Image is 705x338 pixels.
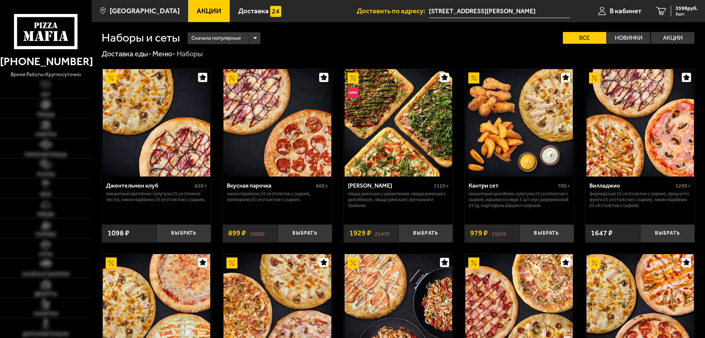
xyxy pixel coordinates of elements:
[25,152,67,157] span: Римская пицца
[191,31,241,45] span: Сначала популярные
[152,49,176,58] a: Меню-
[398,224,453,242] button: Выбрать
[591,230,613,237] span: 1647 ₽
[37,172,55,177] span: Роллы
[316,183,328,189] span: 860 г
[103,69,210,177] img: Джентельмен клуб
[589,182,674,189] div: Вилладжио
[348,191,449,209] p: Пицца Римская с креветками, Пицца Римская с цыплёнком, Пицца Римская с ветчиной и грибами.
[469,191,570,209] p: Пикантный цыплёнок сулугуни 25 см (толстое с сыром), крылья в кляре 5 шт соус деревенский 25 гр, ...
[468,72,479,83] img: Акционный
[585,69,695,177] a: АкционныйВилладжио
[586,69,694,177] img: Вилладжио
[177,49,203,59] div: Наборы
[607,32,651,44] label: Новинки
[348,257,359,268] img: Акционный
[41,92,51,97] span: Хит
[223,69,332,177] a: АкционныйВкусная парочка
[226,257,237,268] img: Акционный
[34,312,58,317] span: Напитки
[34,292,57,297] span: Десерты
[106,72,117,83] img: Акционный
[344,69,453,177] a: АкционныйНовинкаМама Миа
[468,257,479,268] img: Акционный
[278,224,332,242] button: Выбрать
[348,72,359,83] img: Акционный
[465,69,574,177] a: АкционныйКантри сет
[270,6,281,17] img: 15daf4d41897b9f0e9f617042186c801.svg
[470,230,488,237] span: 979 ₽
[197,7,221,14] span: Акции
[676,12,698,16] span: 5 шт.
[640,224,695,242] button: Выбрать
[110,7,180,14] span: [GEOGRAPHIC_DATA]
[589,257,600,268] img: Акционный
[227,182,314,189] div: Вкусная парочка
[156,224,211,242] button: Выбрать
[238,7,269,14] span: Доставка
[22,332,69,337] span: Дополнительно
[676,6,698,11] span: 3598 руб.
[22,272,70,277] span: Салаты и закуски
[348,182,432,189] div: [PERSON_NAME]
[102,69,211,177] a: АкционныйДжентельмен клуб
[226,72,237,83] img: Акционный
[106,257,117,268] img: Акционный
[589,72,600,83] img: Акционный
[107,230,129,237] span: 1098 ₽
[102,49,151,58] a: Доставка еды-
[227,191,328,203] p: Чикен Барбекю 25 см (толстое с сыром), Пепперони 25 см (толстое с сыром).
[37,112,55,117] span: Пицца
[39,252,53,257] span: Супы
[349,230,371,237] span: 1929 ₽
[357,7,429,14] span: Доставить по адресу:
[429,4,570,18] input: Ваш адрес доставки
[195,183,207,189] span: 820 г
[375,230,389,237] s: 2147 ₽
[519,224,574,242] button: Выбрать
[348,87,359,98] img: Новинка
[558,183,570,189] span: 700 г
[102,32,180,44] h1: Наборы и сеты
[106,182,193,189] div: Джентельмен клуб
[491,230,506,237] s: 1167 ₽
[37,212,54,217] span: Обеды
[106,191,207,203] p: Пикантный цыплёнок сулугуни 25 см (тонкое тесто), Чикен Барбекю 25 см (толстое с сыром).
[429,4,570,18] span: Санкт-Петербург, улица Академика Харитона, 8АР
[434,183,449,189] span: 1120 г
[469,182,556,189] div: Кантри сет
[465,69,573,177] img: Кантри сет
[651,32,694,44] label: Акции
[250,230,264,237] s: 1098 ₽
[40,192,52,197] span: WOK
[35,132,56,137] span: Наборы
[563,32,606,44] label: Все
[676,183,691,189] span: 1290 г
[589,191,691,209] p: Фермерская 25 см (толстое с сыром), Прошутто Фунги 25 см (толстое с сыром), Чикен Барбекю 25 см (...
[223,69,331,177] img: Вкусная парочка
[345,69,452,177] img: Мама Миа
[610,7,641,14] span: В кабинет
[228,230,246,237] span: 899 ₽
[35,232,56,237] span: Горячее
